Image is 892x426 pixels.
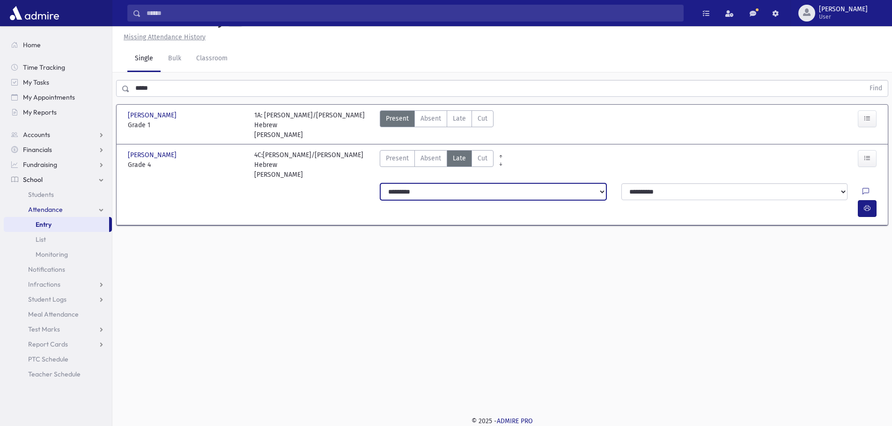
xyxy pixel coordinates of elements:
[23,41,41,49] span: Home
[819,6,868,13] span: [PERSON_NAME]
[4,37,112,52] a: Home
[120,33,206,41] a: Missing Attendance History
[4,277,112,292] a: Infractions
[28,340,68,348] span: Report Cards
[864,80,888,96] button: Find
[4,105,112,120] a: My Reports
[128,110,178,120] span: [PERSON_NAME]
[4,75,112,90] a: My Tasks
[127,46,161,72] a: Single
[161,46,189,72] a: Bulk
[28,280,60,289] span: Infractions
[23,78,49,87] span: My Tasks
[4,352,112,367] a: PTC Schedule
[36,220,52,229] span: Entry
[28,310,79,318] span: Meal Attendance
[4,307,112,322] a: Meal Attendance
[141,5,683,22] input: Search
[4,202,112,217] a: Attendance
[254,150,371,180] div: 4C:[PERSON_NAME]/[PERSON_NAME] Hebrew [PERSON_NAME]
[28,205,63,214] span: Attendance
[127,416,877,426] div: © 2025 -
[4,337,112,352] a: Report Cards
[4,60,112,75] a: Time Tracking
[28,190,54,199] span: Students
[420,153,441,163] span: Absent
[4,367,112,382] a: Teacher Schedule
[36,250,68,259] span: Monitoring
[124,33,206,41] u: Missing Attendance History
[28,265,65,274] span: Notifications
[4,187,112,202] a: Students
[36,235,46,244] span: List
[28,325,60,333] span: Test Marks
[386,114,409,123] span: Present
[23,175,43,184] span: School
[420,114,441,123] span: Absent
[4,217,109,232] a: Entry
[380,150,494,180] div: AttTypes
[128,120,245,130] span: Grade 1
[478,114,487,123] span: Cut
[254,110,371,140] div: 1A: [PERSON_NAME]/[PERSON_NAME] Hebrew [PERSON_NAME]
[4,142,112,157] a: Financials
[128,150,178,160] span: [PERSON_NAME]
[4,127,112,142] a: Accounts
[4,262,112,277] a: Notifications
[819,13,868,21] span: User
[128,160,245,170] span: Grade 4
[28,355,68,363] span: PTC Schedule
[23,145,52,154] span: Financials
[23,130,50,139] span: Accounts
[28,370,81,378] span: Teacher Schedule
[453,153,466,163] span: Late
[189,46,235,72] a: Classroom
[23,108,57,116] span: My Reports
[23,160,57,169] span: Fundraising
[28,295,66,303] span: Student Logs
[4,172,112,187] a: School
[4,322,112,337] a: Test Marks
[453,114,466,123] span: Late
[478,153,487,163] span: Cut
[380,110,494,140] div: AttTypes
[4,90,112,105] a: My Appointments
[386,153,409,163] span: Present
[4,247,112,262] a: Monitoring
[4,292,112,307] a: Student Logs
[4,232,112,247] a: List
[7,4,61,22] img: AdmirePro
[23,93,75,101] span: My Appointments
[4,157,112,172] a: Fundraising
[23,63,65,72] span: Time Tracking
